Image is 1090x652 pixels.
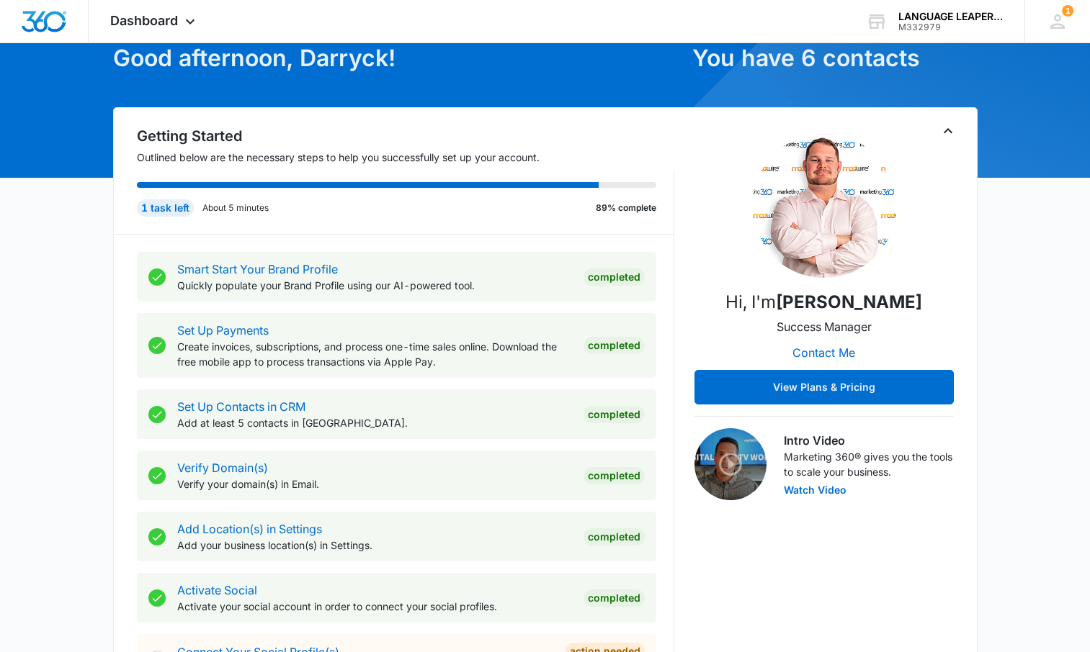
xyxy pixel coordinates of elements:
div: notifications count [1062,5,1073,17]
p: Activate your social account in order to connect your social profiles. [177,599,572,614]
img: Intro Video [694,428,767,500]
a: Add Location(s) in Settings [177,522,322,536]
div: account id [898,22,1004,32]
button: Watch Video [784,485,846,495]
a: Set Up Payments [177,323,269,338]
a: Activate Social [177,583,257,597]
p: Quickly populate your Brand Profile using our AI-powered tool. [177,278,572,293]
div: Completed [584,268,645,286]
div: account name [898,11,1004,22]
div: Completed [584,337,645,354]
h2: Getting Started [137,125,674,147]
div: Completed [584,467,645,484]
img: Mitchell Dame [752,134,896,278]
button: Contact Me [778,335,870,370]
span: Dashboard [110,13,178,28]
h1: Good afternoon, Darryck! [113,41,684,76]
button: View Plans & Pricing [694,370,954,404]
a: Smart Start Your Brand Profile [177,262,338,276]
div: 1 task left [137,199,194,217]
span: 1 [1062,5,1073,17]
p: Marketing 360® gives you the tools to scale your business. [784,449,954,479]
p: 89% complete [596,202,656,214]
strong: [PERSON_NAME] [776,291,922,312]
p: Outlined below are the necessary steps to help you successfully set up your account. [137,150,674,165]
a: Verify Domain(s) [177,461,268,475]
h1: You have 6 contacts [692,41,978,76]
p: Add at least 5 contacts in [GEOGRAPHIC_DATA]. [177,415,572,430]
p: Add your business location(s) in Settings. [177,538,572,553]
p: Success Manager [777,318,872,335]
p: Create invoices, subscriptions, and process one-time sales online. Download the free mobile app t... [177,339,572,369]
div: Completed [584,528,645,545]
div: Completed [584,589,645,607]
button: Toggle Collapse [939,122,957,140]
p: About 5 minutes [202,202,269,214]
a: Set Up Contacts in CRM [177,399,305,414]
div: Completed [584,406,645,423]
p: Hi, I'm [725,289,922,315]
p: Verify your domain(s) in Email. [177,476,572,492]
h3: Intro Video [784,432,954,449]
